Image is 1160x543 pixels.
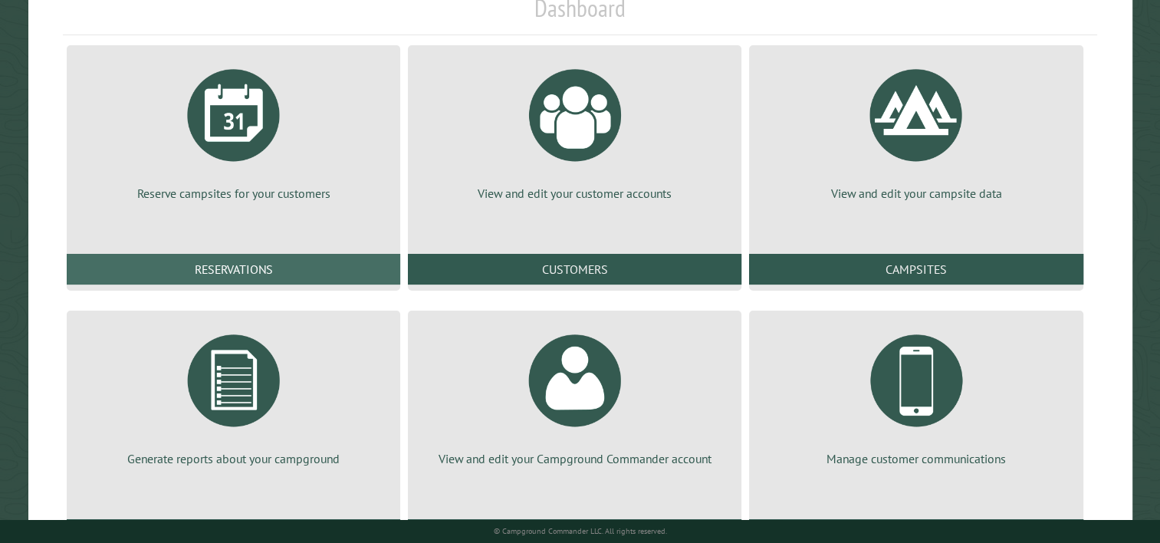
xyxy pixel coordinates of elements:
[767,185,1064,202] p: View and edit your campsite data
[85,185,382,202] p: Reserve campsites for your customers
[85,58,382,202] a: Reserve campsites for your customers
[767,58,1064,202] a: View and edit your campsite data
[426,58,723,202] a: View and edit your customer accounts
[426,185,723,202] p: View and edit your customer accounts
[67,254,400,285] a: Reservations
[494,526,667,536] small: © Campground Commander LLC. All rights reserved.
[767,323,1064,467] a: Manage customer communications
[426,450,723,467] p: View and edit your Campground Commander account
[426,323,723,467] a: View and edit your Campground Commander account
[85,323,382,467] a: Generate reports about your campground
[749,254,1083,285] a: Campsites
[767,450,1064,467] p: Manage customer communications
[408,254,741,285] a: Customers
[85,450,382,467] p: Generate reports about your campground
